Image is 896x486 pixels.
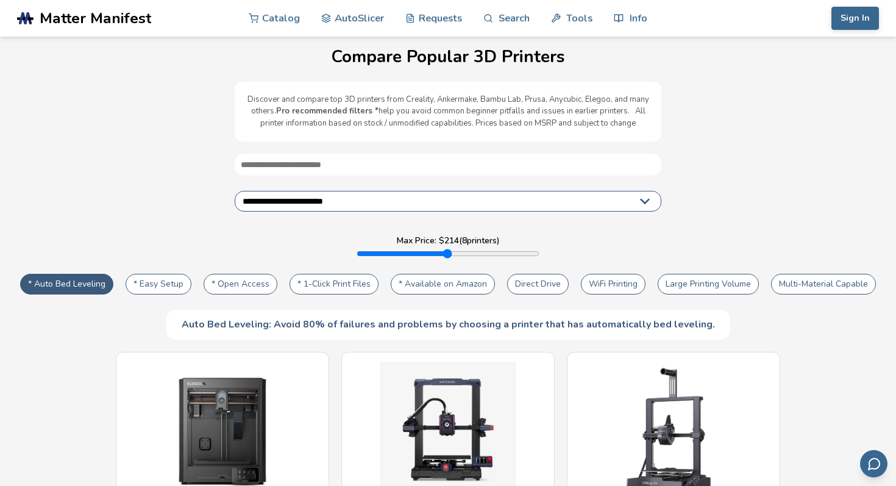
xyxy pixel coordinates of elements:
button: * Auto Bed Leveling [20,274,113,295]
label: Max Price: $ 214 ( 8 printers) [397,236,500,246]
h1: Compare Popular 3D Printers [12,48,884,66]
span: Matter Manifest [40,10,151,27]
button: * Available on Amazon [391,274,495,295]
button: * 1-Click Print Files [290,274,379,295]
button: WiFi Printing [581,274,645,295]
button: Direct Drive [507,274,569,295]
b: Pro recommended filters * [276,105,379,116]
button: Sign In [831,7,879,30]
button: Send feedback via email [860,450,887,477]
p: Discover and compare top 3D printers from Creality, Ankermake, Bambu Lab, Prusa, Anycubic, Elegoo... [247,94,649,130]
button: Large Printing Volume [658,274,759,295]
button: * Easy Setup [126,274,191,295]
button: Multi-Material Capable [771,274,876,295]
div: Auto Bed Leveling: Avoid 80% of failures and problems by choosing a printer that has automaticall... [166,310,730,339]
button: * Open Access [204,274,277,295]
